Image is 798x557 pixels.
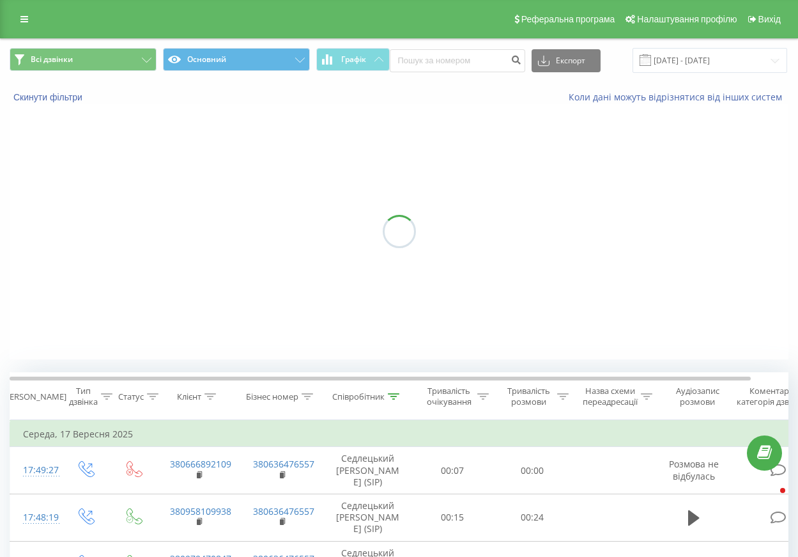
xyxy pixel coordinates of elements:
[2,391,66,402] div: [PERSON_NAME]
[669,458,719,482] span: Розмова не відбулась
[31,54,73,65] span: Всі дзвінки
[637,14,737,24] span: Налаштування профілю
[332,391,385,402] div: Співробітник
[163,48,310,71] button: Основний
[246,391,298,402] div: Бізнес номер
[118,391,144,402] div: Статус
[323,494,413,541] td: Седлецький [PERSON_NAME] (SIP)
[170,458,231,470] a: 380666892109
[390,49,525,72] input: Пошук за номером
[758,14,781,24] span: Вихід
[413,447,493,494] td: 00:07
[316,48,390,71] button: Графік
[10,91,89,103] button: Скинути фільтри
[503,386,554,407] div: Тривалість розмови
[493,494,572,541] td: 00:24
[23,458,49,483] div: 17:49:27
[424,386,474,407] div: Тривалість очікування
[666,386,728,407] div: Аудіозапис розмови
[583,386,638,407] div: Назва схеми переадресації
[69,386,98,407] div: Тип дзвінка
[177,391,201,402] div: Клієнт
[253,458,314,470] a: 380636476557
[532,49,601,72] button: Експорт
[755,485,785,515] iframe: Intercom live chat
[521,14,615,24] span: Реферальна програма
[23,505,49,530] div: 17:48:19
[569,91,788,103] a: Коли дані можуть відрізнятися вiд інших систем
[253,505,314,517] a: 380636476557
[341,55,366,64] span: Графік
[493,447,572,494] td: 00:00
[10,48,157,71] button: Всі дзвінки
[170,505,231,517] a: 380958109938
[323,447,413,494] td: Седлецький [PERSON_NAME] (SIP)
[413,494,493,541] td: 00:15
